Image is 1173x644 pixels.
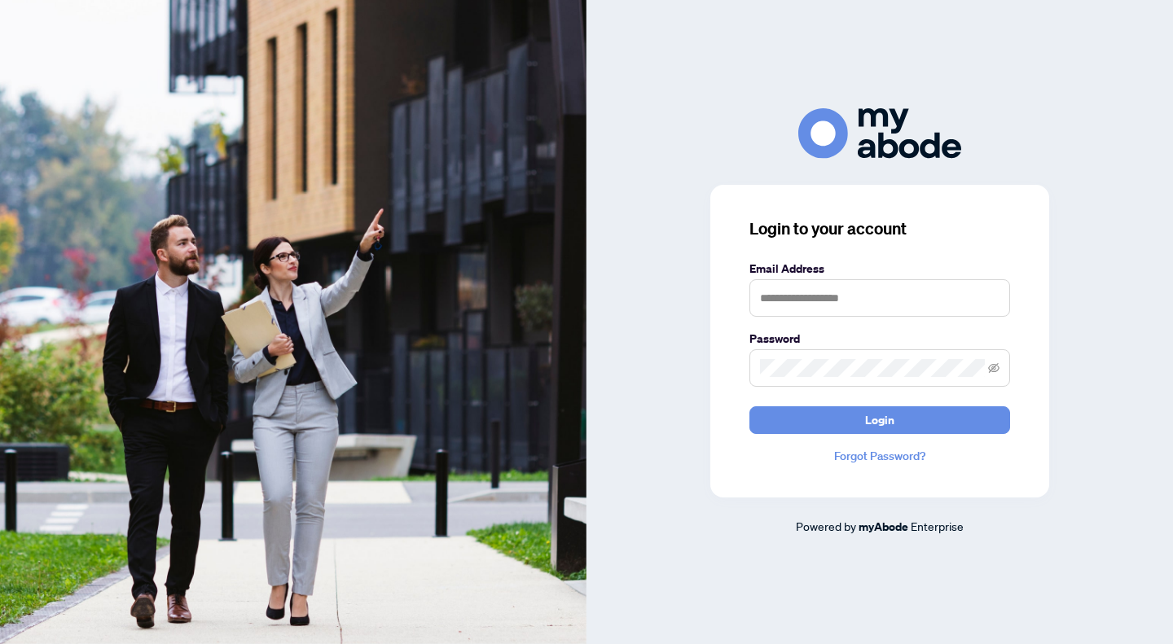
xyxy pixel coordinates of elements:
[865,407,894,433] span: Login
[749,406,1010,434] button: Login
[749,447,1010,465] a: Forgot Password?
[988,362,999,374] span: eye-invisible
[911,519,964,533] span: Enterprise
[796,519,856,533] span: Powered by
[749,260,1010,278] label: Email Address
[859,518,908,536] a: myAbode
[749,330,1010,348] label: Password
[798,108,961,158] img: ma-logo
[749,217,1010,240] h3: Login to your account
